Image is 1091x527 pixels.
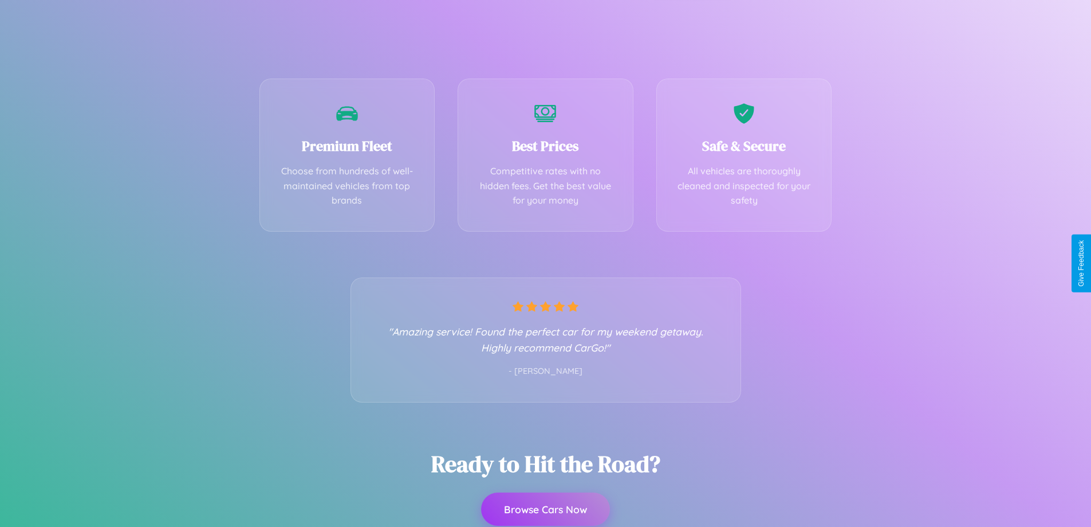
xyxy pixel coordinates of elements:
h3: Best Prices [475,136,616,155]
p: All vehicles are thoroughly cleaned and inspected for your safety [674,164,814,208]
button: Browse Cars Now [481,493,610,526]
p: "Amazing service! Found the perfect car for my weekend getaway. Highly recommend CarGo!" [374,323,718,356]
p: Choose from hundreds of well-maintained vehicles from top brands [277,164,418,208]
h3: Premium Fleet [277,136,418,155]
h2: Ready to Hit the Road? [431,448,660,479]
p: Competitive rates with no hidden fees. Get the best value for your money [475,164,616,208]
div: Give Feedback [1077,240,1085,287]
p: - [PERSON_NAME] [374,364,718,379]
h3: Safe & Secure [674,136,814,155]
